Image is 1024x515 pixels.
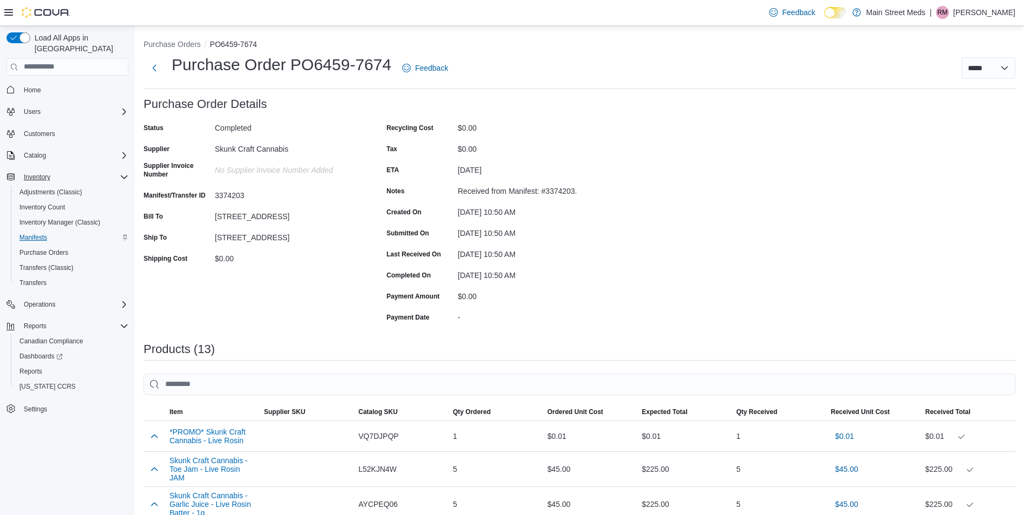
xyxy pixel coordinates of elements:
button: $45.00 [831,458,863,480]
div: Richard Mowery [936,6,949,19]
label: Bill To [144,212,163,221]
button: *PROMO* Skunk Craft Cannabis - Live Rosin [169,428,255,445]
span: Qty Ordered [453,408,491,416]
button: Adjustments (Classic) [11,185,133,200]
span: Catalog SKU [358,408,398,416]
button: Reports [2,319,133,334]
span: RM [938,6,948,19]
h3: Products (13) [144,343,215,356]
label: Payment Date [386,313,429,322]
div: Received from Manifest: #3374203. [458,182,602,195]
button: Customers [2,126,133,141]
button: Inventory Manager (Classic) [11,215,133,230]
a: Customers [19,127,59,140]
button: Expected Total [638,403,732,421]
button: Catalog [2,148,133,163]
a: Feedback [765,2,819,23]
span: Catalog [24,151,46,160]
a: Home [19,84,45,97]
span: Purchase Orders [15,246,128,259]
span: Ordered Unit Cost [547,408,603,416]
label: Payment Amount [386,292,439,301]
button: Ordered Unit Cost [543,403,638,421]
a: Adjustments (Classic) [15,186,86,199]
label: Shipping Cost [144,254,187,263]
label: Completed On [386,271,431,280]
span: Customers [19,127,128,140]
button: Operations [2,297,133,312]
span: Dashboards [19,352,63,361]
a: [US_STATE] CCRS [15,380,80,393]
span: [US_STATE] CCRS [19,382,76,391]
span: Adjustments (Classic) [15,186,128,199]
span: Inventory Manager (Classic) [19,218,100,227]
button: Reports [11,364,133,379]
button: Skunk Craft Cannabis - Toe Jam - Live Rosin JAM [169,456,255,482]
button: Users [2,104,133,119]
span: Supplier SKU [264,408,306,416]
a: Transfers (Classic) [15,261,78,274]
span: Transfers [19,279,46,287]
div: $0.00 [458,140,602,153]
h1: Purchase Order PO6459-7674 [172,54,391,76]
div: [DATE] 10:50 AM [458,225,602,238]
span: Feedback [415,63,448,73]
div: 1 [449,425,543,447]
span: Operations [19,298,128,311]
span: $45.00 [835,464,858,475]
span: Settings [19,402,128,415]
span: AYCPEQ06 [358,498,398,511]
a: Dashboards [15,350,67,363]
span: Operations [24,300,56,309]
span: Users [19,105,128,118]
button: Inventory [19,171,55,184]
input: Dark Mode [824,7,847,18]
button: PO6459-7674 [210,40,257,49]
span: Inventory Count [19,203,65,212]
button: Purchase Orders [144,40,201,49]
button: Received Unit Cost [826,403,921,421]
span: Item [169,408,183,416]
span: Reports [15,365,128,378]
h3: Purchase Order Details [144,98,267,111]
span: $45.00 [835,499,858,510]
span: Users [24,107,40,116]
a: Purchase Orders [15,246,73,259]
nav: Complex example [6,78,128,445]
span: Transfers (Classic) [19,263,73,272]
label: Last Received On [386,250,441,259]
div: [DATE] 10:50 AM [458,246,602,259]
div: Skunk Craft Cannabis [215,140,360,153]
label: Tax [386,145,397,153]
button: Reports [19,320,51,333]
nav: An example of EuiBreadcrumbs [144,39,1015,52]
div: Completed [215,119,360,132]
label: Created On [386,208,422,216]
span: Load All Apps in [GEOGRAPHIC_DATA] [30,32,128,54]
a: Inventory Manager (Classic) [15,216,105,229]
label: Supplier Invoice Number [144,161,211,179]
span: Purchase Orders [19,248,69,257]
button: Transfers [11,275,133,290]
div: [DATE] [458,161,602,174]
div: $0.01 [925,430,1011,443]
span: Manifests [15,231,128,244]
span: Canadian Compliance [19,337,83,345]
button: Qty Ordered [449,403,543,421]
button: Transfers (Classic) [11,260,133,275]
div: $225.00 [638,458,732,480]
label: Status [144,124,164,132]
span: Transfers (Classic) [15,261,128,274]
label: ETA [386,166,399,174]
span: Received Unit Cost [831,408,890,416]
label: Notes [386,187,404,195]
span: Received Total [925,408,971,416]
div: $225.00 [638,493,732,515]
button: $0.01 [831,425,858,447]
div: $225.00 [925,463,1011,476]
span: Inventory [24,173,50,181]
label: Ship To [144,233,167,242]
div: No Supplier Invoice Number added [215,161,360,174]
p: [PERSON_NAME] [953,6,1015,19]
